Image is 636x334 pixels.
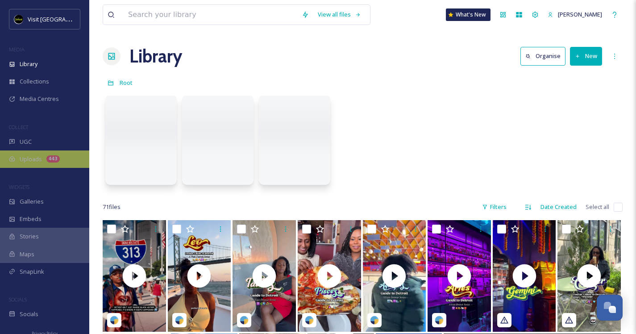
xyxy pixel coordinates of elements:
[298,220,361,332] img: thumbnail
[586,203,609,211] span: Select all
[20,250,34,259] span: Maps
[313,6,366,23] a: View all files
[129,43,182,70] a: Library
[103,203,121,211] span: 71 file s
[520,47,570,65] a: Organise
[175,316,184,325] img: snapsea-logo.png
[233,220,296,332] img: thumbnail
[20,77,49,86] span: Collections
[597,295,623,321] button: Open Chat
[20,95,59,103] span: Media Centres
[435,316,444,325] img: snapsea-logo.png
[110,316,119,325] img: snapsea-logo.png
[168,220,231,332] img: thumbnail
[9,46,25,53] span: MEDIA
[9,124,28,130] span: COLLECT
[20,310,38,318] span: Socials
[14,15,23,24] img: VISIT%20DETROIT%20LOGO%20-%20BLACK%20BACKGROUND.png
[120,79,133,87] span: Root
[363,220,426,332] img: thumbnail
[305,316,314,325] img: snapsea-logo.png
[20,215,42,223] span: Embeds
[103,220,166,332] img: thumbnail
[370,316,379,325] img: snapsea-logo.png
[20,267,44,276] span: SnapLink
[570,47,602,65] button: New
[428,220,491,332] img: thumbnail
[520,47,565,65] button: Organise
[124,5,297,25] input: Search your library
[20,155,42,163] span: Uploads
[493,220,556,332] img: thumbnail
[536,198,581,216] div: Date Created
[46,155,60,163] div: 443
[478,198,511,216] div: Filters
[9,184,29,190] span: WIDGETS
[446,8,491,21] a: What's New
[558,10,602,18] span: [PERSON_NAME]
[543,6,607,23] a: [PERSON_NAME]
[20,197,44,206] span: Galleries
[20,138,32,146] span: UGC
[557,220,621,332] img: thumbnail
[20,232,39,241] span: Stories
[28,15,97,23] span: Visit [GEOGRAPHIC_DATA]
[240,316,249,325] img: snapsea-logo.png
[9,296,27,303] span: SOCIALS
[120,77,133,88] a: Root
[20,60,37,68] span: Library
